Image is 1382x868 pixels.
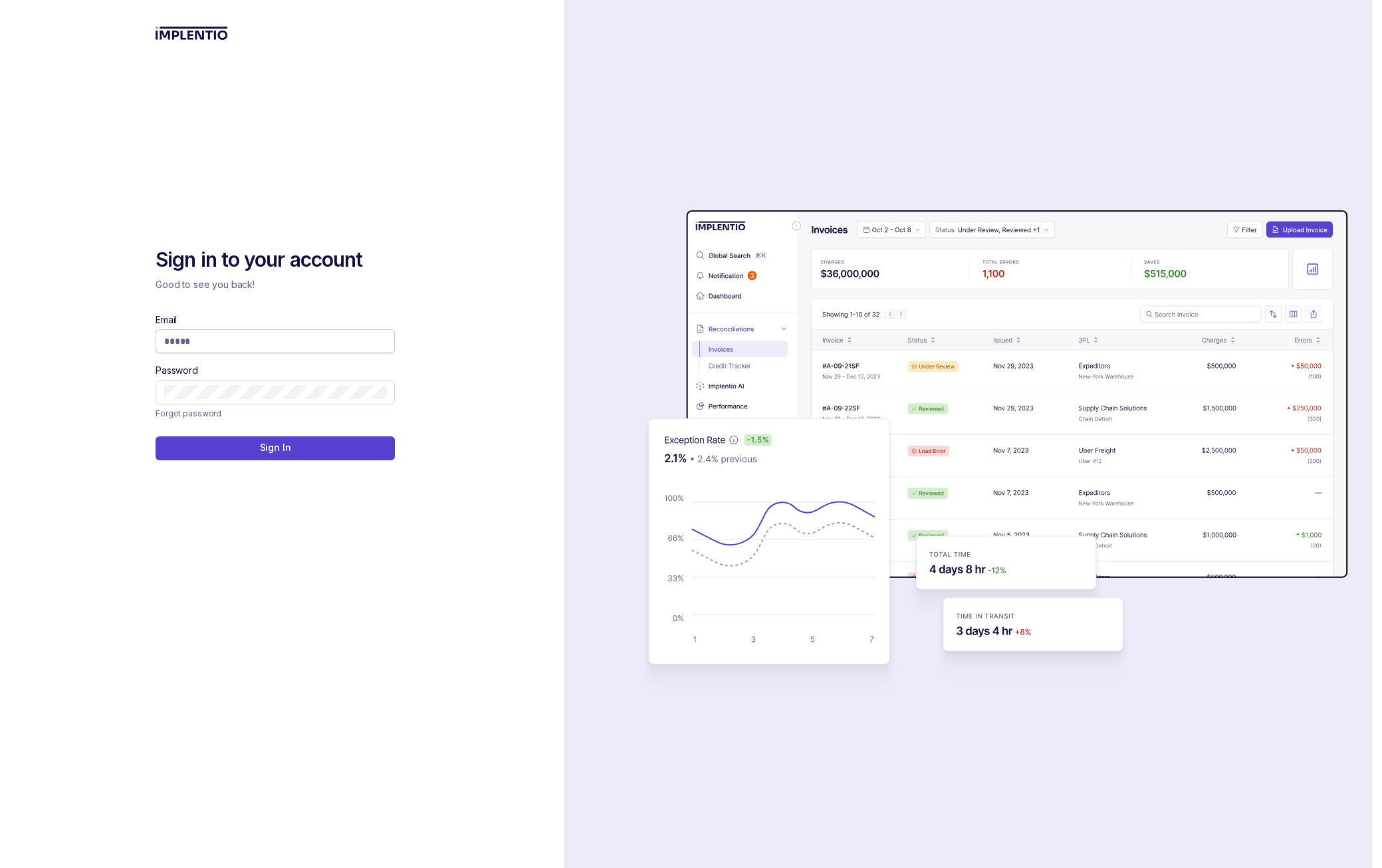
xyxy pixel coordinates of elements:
label: Password [156,364,198,377]
button: Sign In [156,436,395,460]
img: logo [156,27,228,40]
img: signin-background.svg [601,168,1352,700]
p: Good to see you back! [156,278,395,291]
p: Forgot password [156,407,221,420]
h2: Sign in to your account [156,247,395,273]
label: Email [156,313,177,327]
p: Sign In [259,441,290,454]
a: Link Forgot password [156,407,221,420]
